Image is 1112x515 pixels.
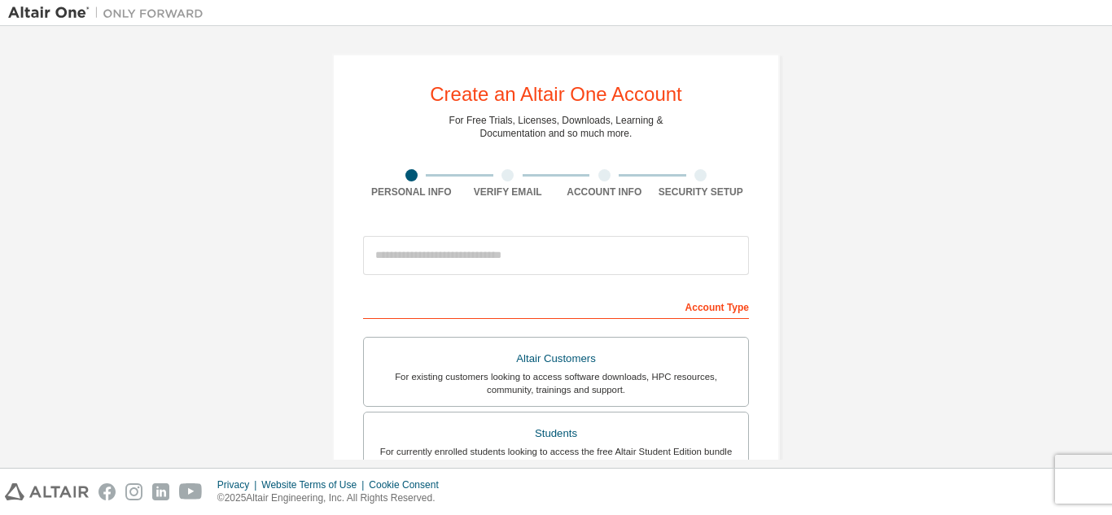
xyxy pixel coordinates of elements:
[430,85,682,104] div: Create an Altair One Account
[374,445,738,471] div: For currently enrolled students looking to access the free Altair Student Edition bundle and all ...
[449,114,663,140] div: For Free Trials, Licenses, Downloads, Learning & Documentation and so much more.
[363,293,749,319] div: Account Type
[217,478,261,491] div: Privacy
[363,185,460,199] div: Personal Info
[460,185,557,199] div: Verify Email
[653,185,750,199] div: Security Setup
[261,478,369,491] div: Website Terms of Use
[5,483,89,500] img: altair_logo.svg
[125,483,142,500] img: instagram.svg
[8,5,212,21] img: Altair One
[179,483,203,500] img: youtube.svg
[99,483,116,500] img: facebook.svg
[374,422,738,445] div: Students
[556,185,653,199] div: Account Info
[152,483,169,500] img: linkedin.svg
[369,478,448,491] div: Cookie Consent
[374,370,738,396] div: For existing customers looking to access software downloads, HPC resources, community, trainings ...
[217,491,449,505] p: © 2025 Altair Engineering, Inc. All Rights Reserved.
[374,347,738,370] div: Altair Customers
